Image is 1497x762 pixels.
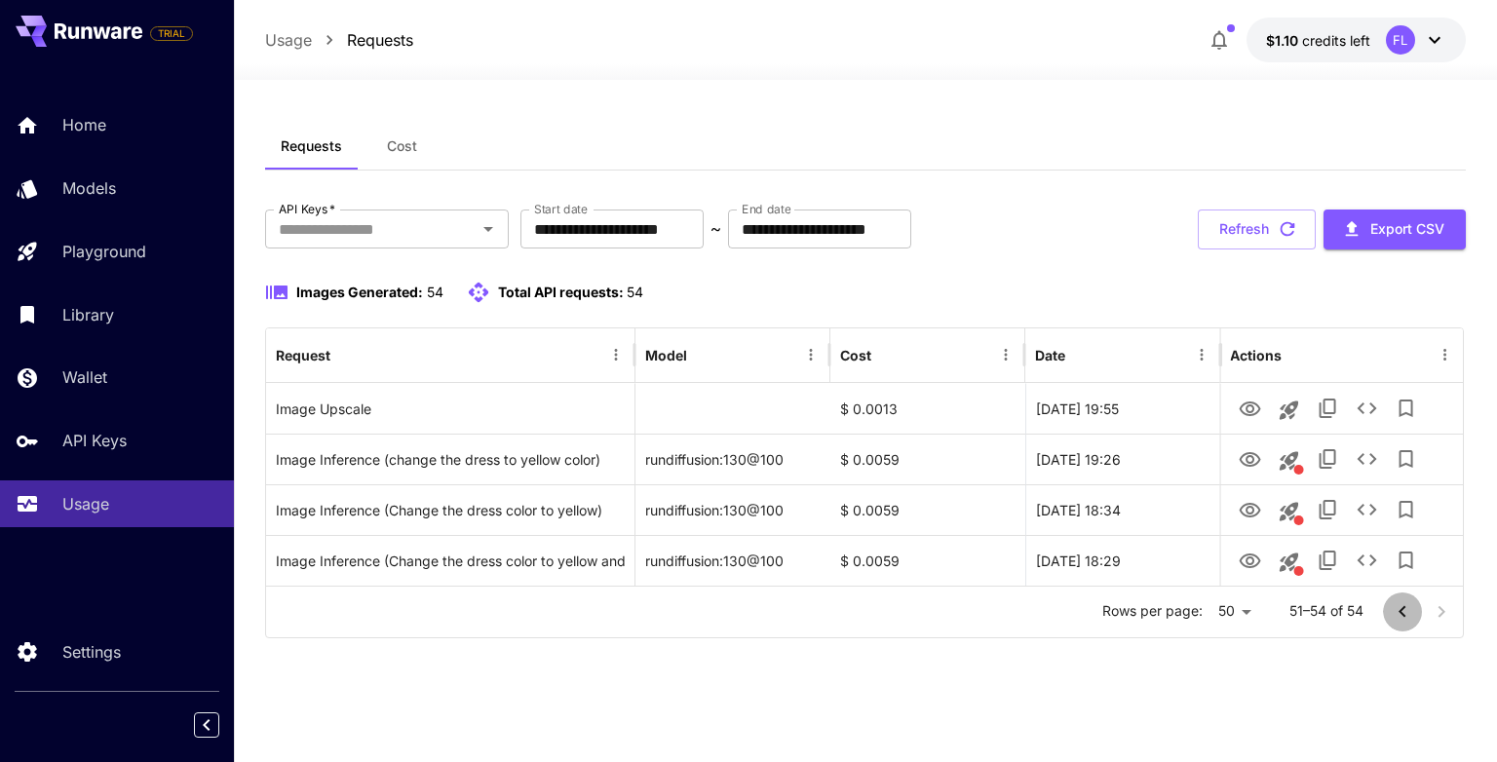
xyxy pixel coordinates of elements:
span: TRIAL [151,26,192,41]
button: Menu [1188,341,1215,368]
label: Start date [534,201,588,217]
div: rundiffusion:130@100 [635,535,830,586]
span: $1.10 [1266,32,1302,49]
button: View Image [1230,540,1269,580]
p: Settings [62,640,121,664]
button: Refresh [1198,210,1316,249]
button: This request includes a reference image. Clicking this will load all other parameters, but for pr... [1269,441,1308,480]
div: 23 Aug, 2025 19:26 [1025,434,1220,484]
a: Requests [347,28,413,52]
p: Models [62,176,116,200]
div: rundiffusion:130@100 [635,484,830,535]
a: Usage [265,28,312,52]
button: Sort [689,341,716,368]
div: $ 0.0013 [830,383,1025,434]
button: Copy TaskUUID [1308,490,1347,529]
button: Collapse sidebar [194,712,219,738]
button: View Image [1230,489,1269,529]
button: Go to previous page [1383,592,1422,631]
button: Add to library [1386,389,1425,428]
p: API Keys [62,429,127,452]
button: View Image [1230,388,1269,428]
span: Images Generated: [296,284,423,300]
div: $ 0.0059 [830,484,1025,535]
p: Library [62,303,114,326]
span: 54 [627,284,643,300]
span: 54 [427,284,443,300]
div: rundiffusion:130@100 [635,434,830,484]
button: Add to library [1386,439,1425,478]
button: Launch in playground [1269,391,1308,430]
p: Home [62,113,106,136]
button: Add to library [1386,490,1425,529]
div: 50 [1210,597,1258,626]
div: Model [645,347,687,363]
div: 23 Aug, 2025 19:55 [1025,383,1220,434]
button: $1.10242FL [1247,18,1466,62]
button: See details [1347,490,1386,529]
div: Date [1035,347,1065,363]
button: Menu [1431,341,1458,368]
button: Sort [873,341,901,368]
button: Copy TaskUUID [1308,439,1347,478]
button: Open [475,215,502,243]
button: This request includes a reference image. Clicking this will load all other parameters, but for pr... [1269,543,1308,582]
div: Click to copy prompt [276,536,624,586]
button: View Image [1230,438,1269,478]
div: Click to copy prompt [276,384,624,434]
div: Request [276,347,330,363]
div: 23 Aug, 2025 18:34 [1025,484,1220,535]
label: End date [742,201,790,217]
button: Sort [332,341,360,368]
button: Copy TaskUUID [1308,541,1347,580]
div: 23 Aug, 2025 18:29 [1025,535,1220,586]
span: credits left [1302,32,1370,49]
div: FL [1386,25,1415,55]
button: Menu [602,341,630,368]
div: Actions [1230,347,1282,363]
div: Cost [840,347,871,363]
button: Sort [1067,341,1094,368]
button: See details [1347,439,1386,478]
label: API Keys [279,201,335,217]
div: $ 0.0059 [830,535,1025,586]
p: 51–54 of 54 [1289,601,1363,621]
button: See details [1347,541,1386,580]
p: Rows per page: [1102,601,1203,621]
span: Add your payment card to enable full platform functionality. [150,21,193,45]
p: Playground [62,240,146,263]
button: This request includes a reference image. Clicking this will load all other parameters, but for pr... [1269,492,1308,531]
button: Copy TaskUUID [1308,389,1347,428]
div: Collapse sidebar [209,707,234,743]
span: Cost [387,137,417,155]
div: $1.10242 [1266,30,1370,51]
div: Click to copy prompt [276,485,624,535]
button: See details [1347,389,1386,428]
button: Menu [992,341,1019,368]
p: Usage [62,492,109,515]
p: Wallet [62,365,107,389]
button: Add to library [1386,541,1425,580]
div: Click to copy prompt [276,435,624,484]
span: Total API requests: [498,284,624,300]
nav: breadcrumb [265,28,413,52]
button: Export CSV [1324,210,1466,249]
button: Menu [797,341,825,368]
p: ~ [710,217,721,241]
div: $ 0.0059 [830,434,1025,484]
span: Requests [281,137,342,155]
